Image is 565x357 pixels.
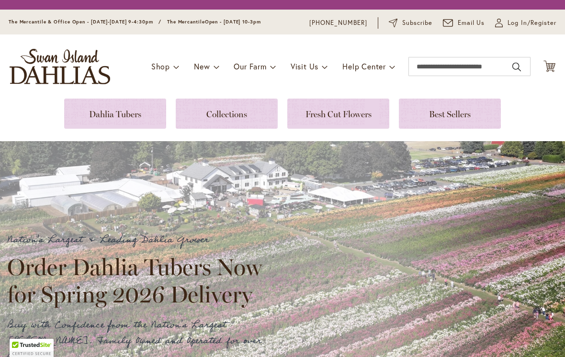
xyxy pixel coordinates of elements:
span: Subscribe [402,18,432,28]
button: Search [512,59,521,75]
span: Shop [151,61,170,71]
span: Our Farm [234,61,266,71]
span: Email Us [458,18,485,28]
a: Log In/Register [495,18,556,28]
span: The Mercantile & Office Open - [DATE]-[DATE] 9-4:30pm / The Mercantile [9,19,205,25]
span: Visit Us [291,61,318,71]
p: Nation's Largest & Leading Dahlia Grower [7,232,271,248]
h2: Order Dahlia Tubers Now for Spring 2026 Delivery [7,254,271,307]
span: Open - [DATE] 10-3pm [205,19,261,25]
a: store logo [10,49,110,84]
a: [PHONE_NUMBER] [309,18,367,28]
span: Log In/Register [508,18,556,28]
span: New [194,61,210,71]
span: Help Center [342,61,386,71]
a: Email Us [443,18,485,28]
a: Subscribe [389,18,432,28]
